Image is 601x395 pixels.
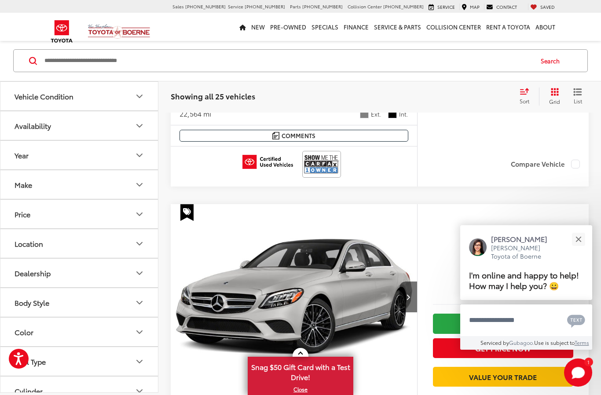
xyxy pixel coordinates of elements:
span: Grey [360,110,369,118]
a: Gubagoo. [509,339,534,346]
div: Body Style [15,299,49,307]
span: Service [228,3,243,10]
div: Year [134,150,145,161]
span: Map [470,4,480,10]
p: [PERSON_NAME] Toyota of Boerne [491,244,556,261]
span: I'm online and happy to help! How may I help you? 😀 [469,269,579,291]
button: Comments [180,130,408,142]
button: Toggle Chat Window [564,358,592,387]
span: Serviced by [480,339,509,346]
a: Collision Center [424,13,484,41]
button: Body StyleBody Style [0,289,159,317]
span: [DATE] Price: [433,280,573,289]
span: $13,200 [433,253,573,275]
div: Fuel Type [134,356,145,367]
a: Service [426,4,457,11]
label: Compare Vehicle [511,160,580,168]
span: Service [437,4,455,10]
a: Rent a Toyota [484,13,533,41]
div: Location [134,238,145,249]
span: Use is subject to [534,339,575,346]
a: Service & Parts: Opens in a new tab [371,13,424,41]
button: AvailabilityAvailability [0,112,159,140]
div: Year [15,151,29,160]
span: Comments [282,132,315,140]
img: Toyota Certified Used Vehicles [242,155,293,169]
span: Graphite [388,110,397,118]
div: 2020 Mercedes-Benz C-Class C 300 0 [170,204,418,389]
a: Terms [575,339,589,346]
div: Price [134,209,145,219]
img: 2020 Mercedes-Benz C-Class C 300 [170,204,418,390]
div: Vehicle Condition [134,91,145,102]
span: Saved [540,4,555,10]
img: Vic Vaughan Toyota of Boerne [88,24,150,39]
div: 22,564 mi [180,109,211,119]
div: Color [134,327,145,337]
button: YearYear [0,141,159,170]
img: Toyota [45,17,78,46]
button: Grid View [539,88,567,106]
a: Pre-Owned [268,13,309,41]
span: [PHONE_NUMBER] [302,3,343,10]
button: Get Price Now [433,338,573,358]
img: Comments [272,132,279,139]
a: About [533,13,558,41]
button: Fuel TypeFuel Type [0,347,159,376]
span: 1 [587,360,590,364]
span: Int. [399,110,408,118]
button: Chat with SMS [564,310,588,330]
div: Vehicle Condition [15,92,73,101]
img: View CARFAX report [304,153,339,176]
a: Finance [341,13,371,41]
span: Grid [549,98,560,106]
a: Home [237,13,249,41]
span: Showing all 25 vehicles [171,91,255,102]
span: Parts [290,3,301,10]
span: [PHONE_NUMBER] [185,3,226,10]
button: List View [567,88,589,106]
button: Vehicle ConditionVehicle Condition [0,82,159,111]
button: PricePrice [0,200,159,229]
span: Sales [172,3,184,10]
a: Value Your Trade [433,367,573,387]
button: Close [569,230,588,249]
a: Contact [484,4,519,11]
span: [PHONE_NUMBER] [383,3,424,10]
a: Map [459,4,482,11]
span: [PHONE_NUMBER] [245,3,285,10]
svg: Start Chat [564,358,592,387]
span: Ext. [371,110,381,118]
div: Close[PERSON_NAME][PERSON_NAME] Toyota of BoerneI'm online and happy to help! How may I help you?... [460,225,592,350]
span: Collision Center [348,3,382,10]
button: LocationLocation [0,230,159,258]
div: Availability [15,122,51,130]
input: Search by Make, Model, or Keyword [44,51,532,72]
a: New [249,13,268,41]
button: MakeMake [0,171,159,199]
div: Dealership [134,268,145,278]
a: Specials [309,13,341,41]
div: Make [134,179,145,190]
div: Dealership [15,269,51,278]
div: Body Style [134,297,145,308]
span: Snag $50 Gift Card with a Test Drive! [249,358,352,384]
div: Fuel Type [15,358,46,366]
svg: Text [567,314,585,328]
a: 2020 Mercedes-Benz C-Class C 3002020 Mercedes-Benz C-Class C 3002020 Mercedes-Benz C-Class C 3002... [170,204,418,389]
p: [PERSON_NAME] [491,234,556,244]
span: Sort [520,98,529,105]
button: Next image [399,282,417,312]
button: ColorColor [0,318,159,347]
div: Availability [134,121,145,131]
a: Check Availability [433,314,573,333]
div: Location [15,240,43,248]
span: Special [180,204,194,221]
button: DealershipDealership [0,259,159,288]
textarea: Type your message [460,304,592,336]
div: Price [15,210,30,219]
button: Search [532,50,572,72]
a: My Saved Vehicles [528,4,557,11]
div: Color [15,328,33,336]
